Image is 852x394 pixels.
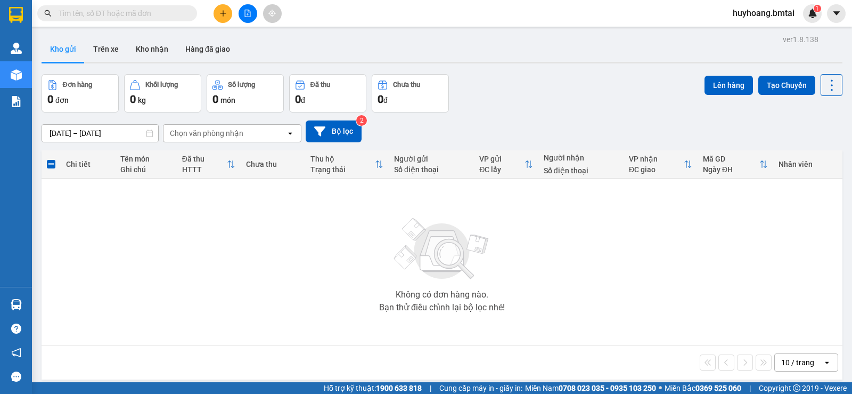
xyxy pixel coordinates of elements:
button: Hàng đã giao [177,36,239,62]
strong: 0369 525 060 [695,384,741,392]
svg: open [823,358,831,367]
div: 10 / trang [781,357,814,368]
button: caret-down [827,4,846,23]
span: | [430,382,431,394]
span: caret-down [832,9,841,18]
div: Chưa thu [393,81,420,89]
span: 0 [378,93,383,106]
span: Miền Nam [525,382,656,394]
button: Trên xe [85,36,127,62]
div: Không có đơn hàng nào. [396,291,488,299]
span: plus [219,10,227,17]
button: Kho nhận [127,36,177,62]
span: 0 [47,93,53,106]
div: VP gửi [479,155,524,163]
div: Mã GD [703,155,759,163]
div: Người gửi [394,155,469,163]
div: Người nhận [544,154,618,162]
th: Toggle SortBy [305,150,389,179]
span: | [749,382,751,394]
svg: open [286,129,294,138]
img: warehouse-icon [11,299,22,310]
div: Nhân viên [779,160,837,168]
span: question-circle [11,324,21,334]
strong: 1900 633 818 [376,384,422,392]
th: Toggle SortBy [698,150,773,179]
span: 0 [212,93,218,106]
img: warehouse-icon [11,43,22,54]
span: Hỗ trợ kỹ thuật: [324,382,422,394]
button: Kho gửi [42,36,85,62]
div: Tên món [120,155,171,163]
img: logo-vxr [9,7,23,23]
span: 0 [130,93,136,106]
div: Bạn thử điều chỉnh lại bộ lọc nhé! [379,303,505,312]
button: Lên hàng [704,76,753,95]
span: file-add [244,10,251,17]
img: solution-icon [11,96,22,107]
button: Bộ lọc [306,120,362,142]
img: icon-new-feature [808,9,817,18]
strong: 0708 023 035 - 0935 103 250 [559,384,656,392]
span: đ [383,96,388,104]
div: Chi tiết [66,160,110,168]
button: plus [214,4,232,23]
span: 1 [815,5,819,12]
sup: 2 [356,115,367,126]
img: svg+xml;base64,PHN2ZyBjbGFzcz0ibGlzdC1wbHVnX19zdmciIHhtbG5zPSJodHRwOi8vd3d3LnczLm9yZy8yMDAwL3N2Zy... [389,212,495,286]
button: Số lượng0món [207,74,284,112]
button: Tạo Chuyến [758,76,815,95]
div: ver 1.8.138 [783,34,818,45]
img: warehouse-icon [11,69,22,81]
span: ⚪️ [659,386,662,390]
th: Toggle SortBy [474,150,538,179]
div: ĐC giao [629,165,684,174]
button: aim [263,4,282,23]
div: Số lượng [228,81,255,89]
button: Đơn hàng0đơn [42,74,119,112]
span: món [220,96,235,104]
input: Tìm tên, số ĐT hoặc mã đơn [59,7,184,19]
span: đ [301,96,305,104]
div: Chọn văn phòng nhận [170,128,243,139]
div: Ghi chú [120,165,171,174]
div: Số điện thoại [394,165,469,174]
sup: 1 [814,5,821,12]
input: Select a date range. [42,125,158,142]
button: Khối lượng0kg [124,74,201,112]
span: 0 [295,93,301,106]
span: Cung cấp máy in - giấy in: [439,382,522,394]
div: VP nhận [629,155,684,163]
div: Chưa thu [246,160,299,168]
div: Đã thu [182,155,227,163]
div: Trạng thái [310,165,375,174]
th: Toggle SortBy [177,150,241,179]
span: message [11,372,21,382]
div: Đơn hàng [63,81,92,89]
span: aim [268,10,276,17]
div: Số điện thoại [544,166,618,175]
button: Đã thu0đ [289,74,366,112]
span: copyright [793,384,800,392]
div: Ngày ĐH [703,165,759,174]
div: Thu hộ [310,155,375,163]
span: huyhoang.bmtai [724,6,803,20]
div: HTTT [182,165,227,174]
button: Chưa thu0đ [372,74,449,112]
div: ĐC lấy [479,165,524,174]
span: search [44,10,52,17]
span: kg [138,96,146,104]
div: Đã thu [310,81,330,89]
span: Miền Bắc [665,382,741,394]
div: Khối lượng [145,81,178,89]
button: file-add [239,4,257,23]
th: Toggle SortBy [624,150,698,179]
span: notification [11,348,21,358]
span: đơn [55,96,69,104]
